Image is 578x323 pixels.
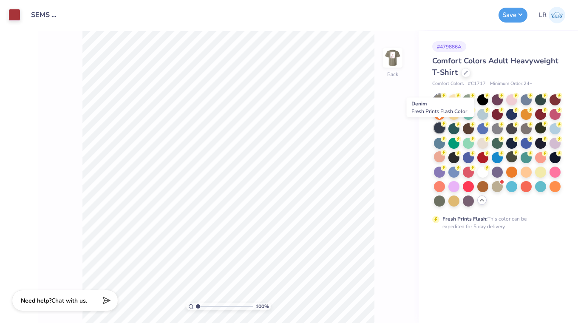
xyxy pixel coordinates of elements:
[539,7,565,23] a: LR
[411,108,467,115] span: Fresh Prints Flash Color
[255,303,269,310] span: 100 %
[21,297,51,305] strong: Need help?
[539,10,547,20] span: LR
[25,6,66,23] input: Untitled Design
[549,7,565,23] img: Leah Reichert
[490,80,533,88] span: Minimum Order: 24 +
[432,80,464,88] span: Comfort Colors
[387,71,398,78] div: Back
[442,215,547,230] div: This color can be expedited for 5 day delivery.
[499,8,527,23] button: Save
[384,49,401,66] img: Back
[442,215,487,222] strong: Fresh Prints Flash:
[407,98,474,117] div: Denim
[51,297,87,305] span: Chat with us.
[432,41,466,52] div: # 479886A
[468,80,486,88] span: # C1717
[432,56,558,77] span: Comfort Colors Adult Heavyweight T-Shirt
